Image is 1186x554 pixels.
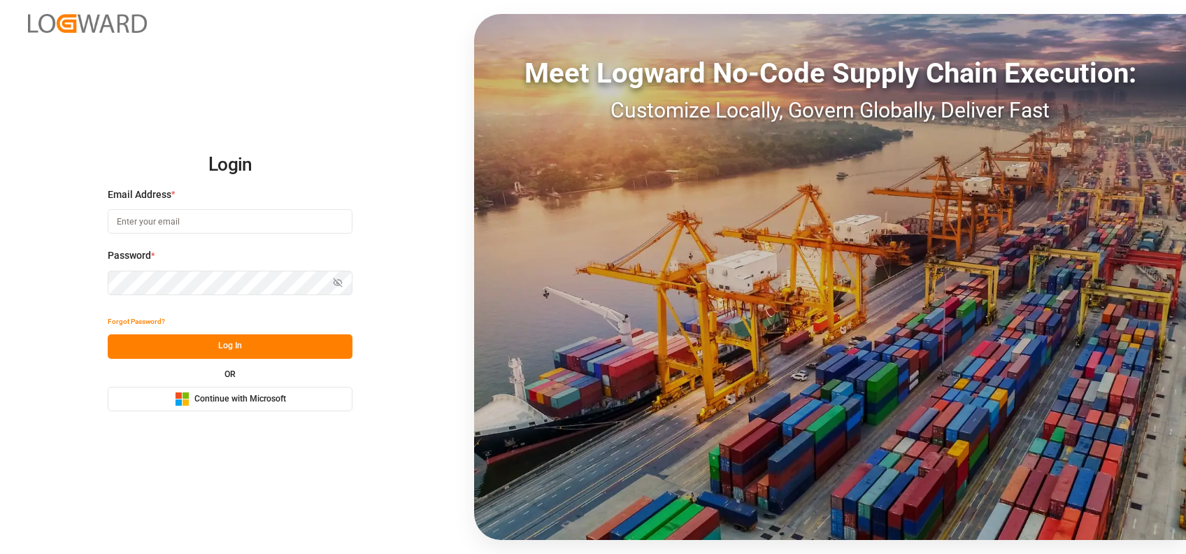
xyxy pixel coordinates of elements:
[108,310,165,334] button: Forgot Password?
[108,209,352,234] input: Enter your email
[474,94,1186,126] div: Customize Locally, Govern Globally, Deliver Fast
[28,14,147,33] img: Logward_new_orange.png
[474,52,1186,94] div: Meet Logward No-Code Supply Chain Execution:
[108,187,171,202] span: Email Address
[224,370,236,378] small: OR
[194,393,286,406] span: Continue with Microsoft
[108,248,151,263] span: Password
[108,334,352,359] button: Log In
[108,143,352,187] h2: Login
[108,387,352,411] button: Continue with Microsoft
